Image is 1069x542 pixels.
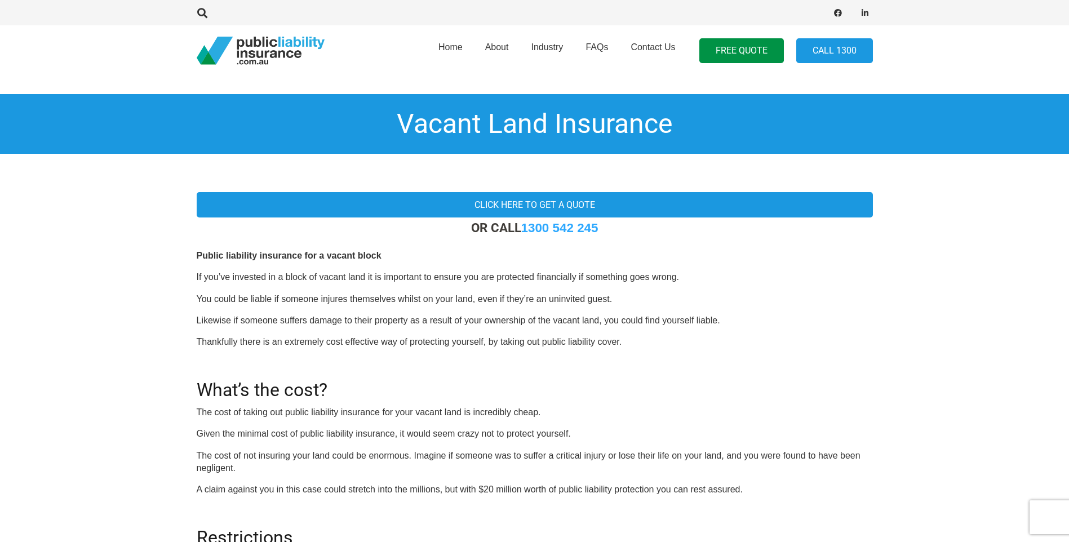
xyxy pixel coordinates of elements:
[485,42,509,52] span: About
[197,251,382,260] b: Public liability insurance for a vacant block
[197,293,873,305] p: You could be liable if someone injures themselves whilst on your land, even if they’re an uninvit...
[197,450,873,475] p: The cost of not insuring your land could be enormous. Imagine if someone was to suffer a critical...
[197,406,873,419] p: The cost of taking out public liability insurance for your vacant land is incredibly cheap.
[585,42,608,52] span: FAQs
[699,38,784,64] a: FREE QUOTE
[531,42,563,52] span: Industry
[574,22,619,79] a: FAQs
[830,5,846,21] a: Facebook
[192,8,214,18] a: Search
[521,221,598,235] a: 1300 542 245
[197,314,873,327] p: Likewise if someone suffers damage to their property as a result of your ownership of the vacant ...
[857,5,873,21] a: LinkedIn
[197,483,873,496] p: A claim against you in this case could stretch into the millions, but with $20 million worth of p...
[197,428,873,440] p: Given the minimal cost of public liability insurance, it would seem crazy not to protect yourself.
[471,220,598,235] strong: OR CALL
[438,42,463,52] span: Home
[619,22,686,79] a: Contact Us
[474,22,520,79] a: About
[796,38,873,64] a: Call 1300
[520,22,574,79] a: Industry
[197,366,873,401] h2: What’s the cost?
[427,22,474,79] a: Home
[631,42,675,52] span: Contact Us
[197,271,873,283] p: If you’ve invested in a block of vacant land it is important to ensure you are protected financia...
[197,37,325,65] a: pli_logotransparent
[197,192,873,217] a: Click here to get a quote
[197,336,873,348] p: Thankfully there is an extremely cost effective way of protecting yourself, by taking out public ...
